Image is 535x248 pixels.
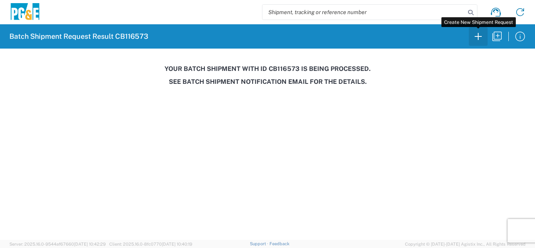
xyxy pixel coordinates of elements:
[262,5,465,20] input: Shipment, tracking or reference number
[405,241,526,248] span: Copyright © [DATE]-[DATE] Agistix Inc., All Rights Reserved
[74,242,106,246] span: [DATE] 10:42:29
[162,242,192,246] span: [DATE] 10:40:19
[9,32,148,41] h2: Batch Shipment Request Result CB116573
[250,241,269,246] a: Support
[269,241,289,246] a: Feedback
[5,78,530,85] h3: See Batch Shipment Notification email for the details.
[9,3,41,22] img: pge
[109,242,192,246] span: Client: 2025.16.0-8fc0770
[9,242,106,246] span: Server: 2025.16.0-9544af67660
[5,65,530,72] h3: Your batch shipment with id CB116573 is being processed.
